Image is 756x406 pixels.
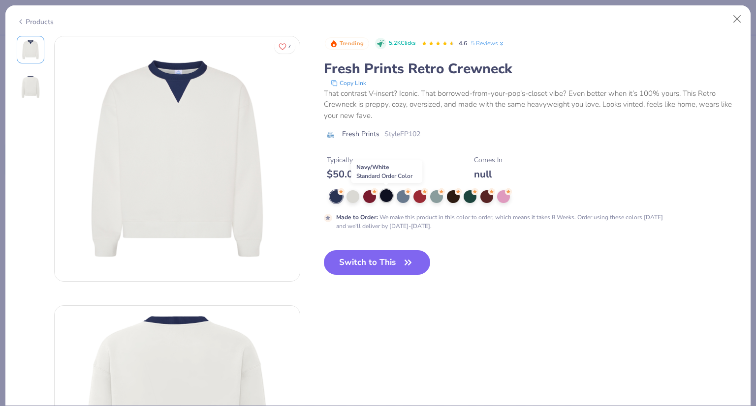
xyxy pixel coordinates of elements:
[324,88,740,121] div: That contrast V-insert? Iconic. That borrowed-from-your-pop’s-closet vibe? Even better when it’s ...
[342,129,379,139] span: Fresh Prints
[421,36,455,52] div: 4.6 Stars
[340,41,364,46] span: Trending
[336,213,378,221] strong: Made to Order :
[351,160,422,183] div: Navy/White
[336,213,670,231] div: We make this product in this color to order, which means it takes 8 Weeks. Order using these colo...
[324,250,431,275] button: Switch to This
[384,129,420,139] span: Style FP102
[55,36,300,281] img: Front
[19,75,42,99] img: Back
[288,44,291,49] span: 7
[325,37,369,50] button: Badge Button
[324,59,740,78] div: Fresh Prints Retro Crewneck
[328,78,369,88] button: copy to clipboard
[471,39,505,48] a: 5 Reviews
[459,39,467,47] span: 4.6
[19,38,42,61] img: Front
[327,168,408,180] div: $ 50.00 - $ 58.00
[274,39,295,54] button: Like
[327,155,408,165] div: Typically
[17,17,54,27] div: Products
[728,10,747,29] button: Close
[356,172,412,180] span: Standard Order Color
[474,155,503,165] div: Comes In
[330,40,338,48] img: Trending sort
[324,131,337,139] img: brand logo
[389,39,415,48] span: 5.2K Clicks
[474,168,503,180] div: null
